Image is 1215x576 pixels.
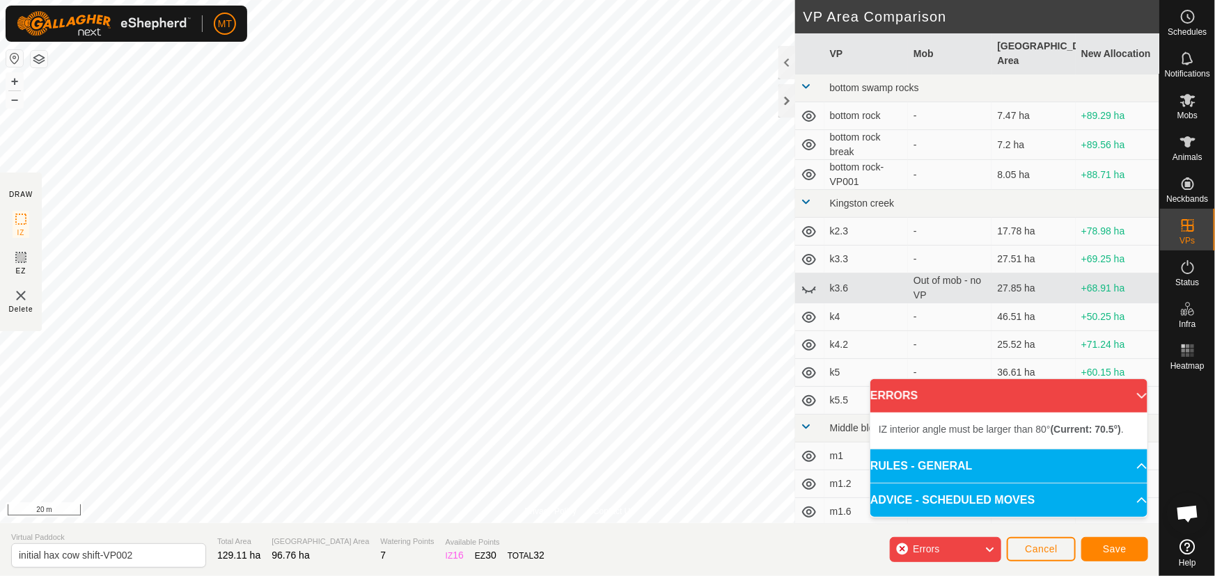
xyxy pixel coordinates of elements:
div: EZ [475,548,496,563]
span: IZ interior angle must be larger than 80° . [879,424,1124,435]
span: 96.76 ha [272,550,310,561]
td: m1.2 [824,470,908,498]
td: 36.61 ha [991,359,1075,387]
span: [GEOGRAPHIC_DATA] Area [272,536,369,547]
td: +89.56 ha [1076,130,1159,160]
th: [GEOGRAPHIC_DATA] Area [991,33,1075,74]
img: VP [13,287,29,304]
button: Save [1081,537,1148,561]
th: New Allocation [1076,33,1159,74]
td: +60.15 ha [1076,359,1159,387]
div: - [914,109,986,123]
img: Gallagher Logo [17,11,191,36]
div: TOTAL [508,548,544,563]
th: VP [824,33,908,74]
td: 27.85 ha [991,273,1075,303]
button: – [6,91,23,108]
div: - [914,138,986,152]
td: +50.25 ha [1076,303,1159,331]
td: +68.91 ha [1076,273,1159,303]
td: 17.78 ha [991,218,1075,246]
td: 7.2 ha [991,130,1075,160]
p-accordion-header: ADVICE - SCHEDULED MOVES [870,483,1147,517]
span: Heatmap [1170,362,1205,370]
td: k2.3 [824,218,908,246]
td: m1 [824,442,908,470]
span: ERRORS [870,387,918,404]
td: 27.51 ha [991,246,1075,273]
a: Contact Us [593,505,634,518]
td: +69.25 ha [1076,246,1159,273]
span: EZ [16,266,26,276]
a: Help [1160,534,1215,573]
span: 32 [533,550,544,561]
span: ADVICE - SCHEDULED MOVES [870,492,1035,509]
span: Help [1179,559,1196,567]
span: Errors [913,543,939,554]
p-accordion-header: ERRORS [870,379,1147,413]
h2: VP Area Comparison [804,8,1160,25]
span: 7 [380,550,386,561]
div: - [914,337,986,352]
span: IZ [17,227,25,238]
span: Infra [1179,320,1196,328]
div: Out of mob - no VP [914,273,986,303]
td: 46.51 ha [991,303,1075,331]
div: Open chat [1167,493,1209,534]
td: bottom rock [824,102,908,130]
a: Privacy Policy [524,505,577,518]
p-accordion-header: RULES - GENERAL [870,449,1147,483]
span: VPs [1179,237,1195,245]
span: Schedules [1168,28,1207,36]
button: Cancel [1007,537,1076,561]
td: +89.29 ha [1076,102,1159,130]
div: - [914,365,986,380]
span: Notifications [1165,70,1210,78]
th: Mob [908,33,991,74]
td: 7.47 ha [991,102,1075,130]
span: RULES - GENERAL [870,458,973,474]
td: bottom rock break [824,130,908,160]
span: 16 [453,550,464,561]
span: Neckbands [1166,195,1208,203]
b: (Current: 70.5°) [1051,424,1121,435]
div: IZ [446,548,464,563]
button: Map Layers [31,51,47,67]
span: Status [1175,278,1199,287]
td: m1.6 [824,498,908,526]
span: 129.11 ha [217,550,260,561]
span: 30 [485,550,496,561]
td: bottom rock-VP001 [824,160,908,190]
td: k5 [824,359,908,387]
td: +71.24 ha [1076,331,1159,359]
div: - [914,252,986,266]
div: - [914,168,986,182]
td: k3.6 [824,273,908,303]
td: k5.5 [824,387,908,415]
button: + [6,73,23,90]
button: Reset Map [6,50,23,67]
td: 25.52 ha [991,331,1075,359]
span: Cancel [1025,543,1058,554]
div: DRAW [9,189,33,200]
span: Mobs [1177,111,1198,120]
td: 8.05 ha [991,160,1075,190]
span: Save [1103,543,1127,554]
td: k4 [824,303,908,331]
span: Watering Points [380,536,434,547]
span: Total Area [217,536,260,547]
span: Kingston creek [830,198,895,209]
td: k4.2 [824,331,908,359]
td: +88.71 ha [1076,160,1159,190]
p-accordion-content: ERRORS [870,413,1147,449]
div: - [914,224,986,239]
span: Middle block [830,422,884,433]
span: MT [218,17,232,31]
span: Delete [9,304,33,314]
div: - [914,310,986,324]
span: Virtual Paddock [11,531,206,543]
td: +78.98 ha [1076,218,1159,246]
span: Animals [1173,153,1202,161]
span: Available Points [446,536,544,548]
td: k3.3 [824,246,908,273]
